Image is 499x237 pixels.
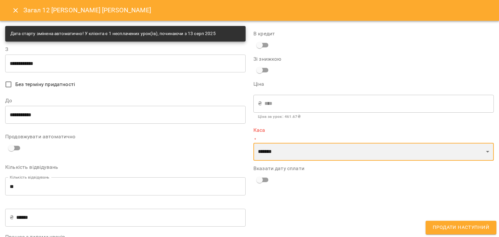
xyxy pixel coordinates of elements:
div: Дата старту змінена автоматично! У клієнта є 1 несплачених урок(ів), починаючи з 13 серп 2025 [10,28,216,40]
b: Ціна за урок : 461.67 ₴ [258,114,301,119]
label: Кількість відвідувань [5,165,246,170]
label: Продовжувати автоматично [5,134,246,139]
button: Продати наступний [426,221,496,234]
span: Продати наступний [433,223,489,232]
button: Close [8,3,23,18]
label: Ціна [253,81,494,87]
span: Без терміну придатності [15,81,75,88]
label: До [5,98,246,103]
h6: Загал 12 [PERSON_NAME] [PERSON_NAME] [23,5,151,15]
label: Вказати дату сплати [253,166,494,171]
label: В кредит [253,31,494,36]
p: ₴ [10,214,14,221]
p: ₴ [258,100,262,107]
label: Каса [253,128,494,133]
label: Зі знижкою [253,56,334,62]
label: З [5,47,246,52]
